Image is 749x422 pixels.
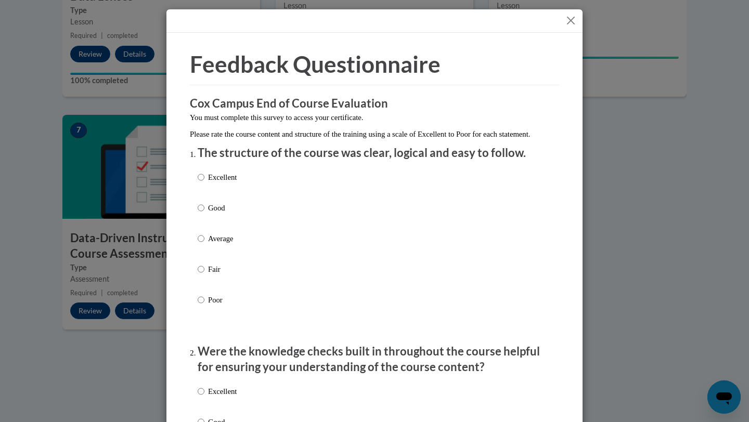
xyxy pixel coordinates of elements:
[198,202,204,214] input: Good
[190,128,559,140] p: Please rate the course content and structure of the training using a scale of Excellent to Poor f...
[564,14,577,27] button: Close
[208,263,237,275] p: Fair
[190,50,441,77] span: Feedback Questionnaire
[198,263,204,275] input: Fair
[190,112,559,123] p: You must complete this survey to access your certificate.
[198,233,204,244] input: Average
[190,96,559,112] h3: Cox Campus End of Course Evaluation
[198,344,551,376] p: Were the knowledge checks built in throughout the course helpful for ensuring your understanding ...
[198,172,204,183] input: Excellent
[208,386,237,397] p: Excellent
[208,172,237,183] p: Excellent
[198,386,204,397] input: Excellent
[208,233,237,244] p: Average
[198,145,551,161] p: The structure of the course was clear, logical and easy to follow.
[198,294,204,306] input: Poor
[208,294,237,306] p: Poor
[208,202,237,214] p: Good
